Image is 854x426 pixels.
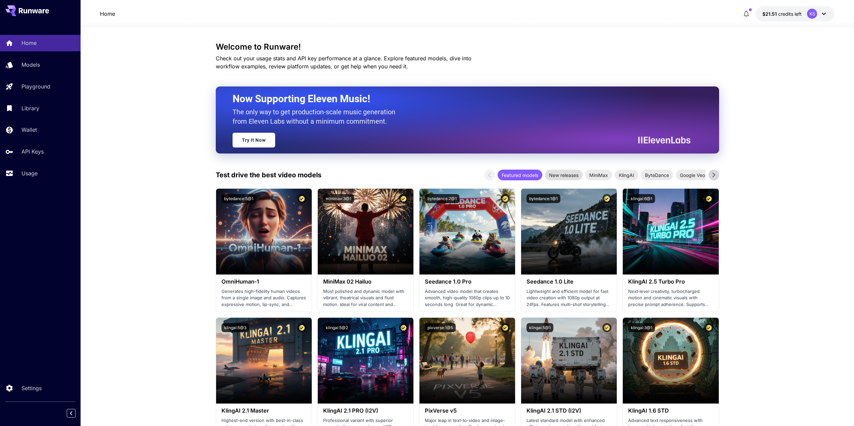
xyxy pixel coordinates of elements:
[521,318,617,404] img: alt
[21,61,40,69] p: Models
[297,194,306,203] button: Certified Model – Vetted for best performance and includes a commercial license.
[318,189,413,275] img: alt
[425,279,510,285] h3: Seedance 1.0 Pro
[778,11,802,17] span: credits left
[807,9,817,19] div: KS
[72,407,81,419] div: Collapse sidebar
[323,288,408,308] p: Most polished and dynamic model with vibrant, theatrical visuals and fluid motion. Ideal for vira...
[216,189,312,275] img: alt
[762,10,802,17] div: $21.5075
[676,172,709,179] span: Google Veo
[425,408,510,414] h3: PixVerse v5
[676,170,709,180] div: Google Veo
[501,194,510,203] button: Certified Model – Vetted for best performance and includes a commercial license.
[641,170,673,180] div: ByteDance
[602,194,611,203] button: Certified Model – Vetted for best performance and includes a commercial license.
[756,6,835,21] button: $21.5075KS
[585,170,612,180] div: MiniMax
[419,318,515,404] img: alt
[216,170,321,180] p: Test drive the best video models
[628,194,655,203] button: klingai:6@1
[628,288,713,308] p: Next‑level creativity, turbocharged motion and cinematic visuals with precise prompt adherence. S...
[21,126,37,134] p: Wallet
[526,279,611,285] h3: Seedance 1.0 Lite
[762,11,778,17] span: $21.51
[323,323,351,332] button: klingai:5@2
[21,384,42,392] p: Settings
[297,323,306,332] button: Certified Model – Vetted for best performance and includes a commercial license.
[602,323,611,332] button: Certified Model – Vetted for best performance and includes a commercial license.
[615,172,638,179] span: KlingAI
[704,157,854,426] iframe: Chat Widget
[221,194,256,203] button: bytedance:5@1
[67,409,76,418] button: Collapse sidebar
[216,55,471,70] span: Check out your usage stats and API key performance at a glance. Explore featured models, dive int...
[323,194,354,203] button: minimax:3@1
[419,189,515,275] img: alt
[233,133,275,147] a: Try It Now
[323,279,408,285] h3: MiniMax 02 Hailuo
[521,189,617,275] img: alt
[425,323,456,332] button: pixverse:1@5
[498,170,542,180] div: Featured models
[21,82,50,90] p: Playground
[216,42,719,52] h3: Welcome to Runware!
[233,107,400,126] p: The only way to get production-scale music generation from Eleven Labs without a minimum commitment.
[526,194,560,203] button: bytedance:1@1
[628,323,655,332] button: klingai:3@1
[623,318,718,404] img: alt
[628,408,713,414] h3: KlingAI 1.6 STD
[221,279,306,285] h3: OmniHuman‑1
[100,10,115,18] a: Home
[425,194,459,203] button: bytedance:2@1
[545,170,583,180] div: New releases
[21,169,38,177] p: Usage
[615,170,638,180] div: KlingAI
[585,172,612,179] span: MiniMax
[221,408,306,414] h3: KlingAI 2.1 Master
[323,408,408,414] h3: KlingAI 2.1 PRO (I2V)
[501,323,510,332] button: Certified Model – Vetted for best performance and includes a commercial license.
[100,10,115,18] nav: breadcrumb
[425,288,510,308] p: Advanced video model that creates smooth, high-quality 1080p clips up to 10 seconds long. Great f...
[526,408,611,414] h3: KlingAI 2.1 STD (I2V)
[623,189,718,275] img: alt
[21,39,37,47] p: Home
[628,279,713,285] h3: KlingAI 2.5 Turbo Pro
[233,93,686,105] h2: Now Supporting Eleven Music!
[221,323,249,332] button: klingai:5@3
[216,318,312,404] img: alt
[526,288,611,308] p: Lightweight and efficient model for fast video creation with 1080p output at 24fps. Features mult...
[399,323,408,332] button: Certified Model – Vetted for best performance and includes a commercial license.
[498,172,542,179] span: Featured models
[21,147,44,156] p: API Keys
[221,288,306,308] p: Generates high-fidelity human videos from a single image and audio. Captures expressive motion, l...
[318,318,413,404] img: alt
[526,323,553,332] button: klingai:5@1
[641,172,673,179] span: ByteDance
[545,172,583,179] span: New releases
[21,104,39,112] p: Library
[399,194,408,203] button: Certified Model – Vetted for best performance and includes a commercial license.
